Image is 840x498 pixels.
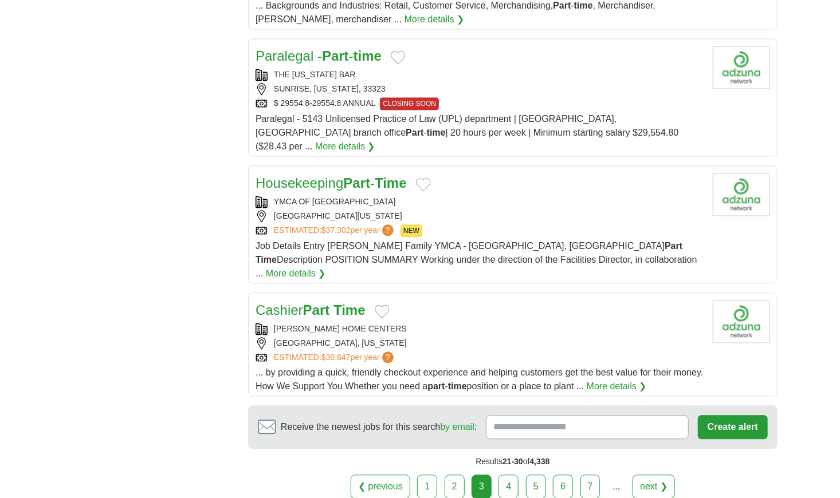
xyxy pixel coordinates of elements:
img: Company logo [713,300,770,343]
strong: Part [322,48,349,64]
strong: Part [343,175,370,191]
div: Results of [248,449,778,475]
span: CLOSING SOON [380,97,439,110]
strong: time [574,1,593,10]
div: ... [605,475,628,498]
img: Company logo [713,46,770,89]
img: Company logo [713,173,770,216]
a: ESTIMATED:$30,847per year? [274,351,396,363]
span: Receive the newest jobs for this search : [281,420,477,434]
span: Job Details Entry [PERSON_NAME] Family YMCA - [GEOGRAPHIC_DATA], [GEOGRAPHIC_DATA] Description PO... [256,241,697,278]
div: [PERSON_NAME] HOME CENTERS [256,323,704,335]
span: ... by providing a quick, friendly checkout experience and helping customers get the best value f... [256,367,703,391]
strong: time [427,128,446,137]
button: Add to favorite jobs [416,177,431,191]
strong: Part [406,128,423,137]
div: SUNRISE, [US_STATE], 33323 [256,83,704,95]
a: Paralegal -Part-time [256,48,382,64]
span: NEW [401,224,422,237]
strong: Part [553,1,571,10]
span: 21-30 [503,457,523,466]
a: CashierPart Time [256,302,366,318]
strong: part [427,381,445,391]
strong: Time [256,255,277,264]
a: by email [440,422,474,432]
a: ESTIMATED:$37,302per year? [274,224,396,237]
a: More details ❯ [405,13,465,26]
strong: Part [665,241,682,251]
a: More details ❯ [315,140,375,153]
span: $30,847 [321,353,351,362]
a: HousekeepingPart-Time [256,175,407,191]
div: [GEOGRAPHIC_DATA], [US_STATE] [256,337,704,349]
span: ? [382,224,394,236]
span: Paralegal - 5143 Unlicensed Practice of Law (UPL) department | [GEOGRAPHIC_DATA], [GEOGRAPHIC_DAT... [256,114,678,151]
span: ... Backgrounds and Industries: Retail, Customer Service, Merchandising, - , Merchandiser, [PERSO... [256,1,655,24]
div: THE [US_STATE] BAR [256,69,704,81]
span: ? [382,351,394,363]
strong: time [354,48,382,64]
div: YMCA OF [GEOGRAPHIC_DATA] [256,196,704,208]
a: More details ❯ [266,267,326,280]
button: Create alert [698,415,768,439]
div: $ 29554.8-29554.8 ANNUAL [256,97,704,110]
a: More details ❯ [587,380,647,393]
div: [GEOGRAPHIC_DATA][US_STATE] [256,210,704,222]
button: Add to favorite jobs [375,305,390,318]
strong: Part [303,302,330,318]
strong: time [448,381,467,391]
span: $37,302 [321,226,351,235]
strong: Time [333,302,366,318]
button: Add to favorite jobs [391,50,406,64]
span: 4,338 [530,457,550,466]
strong: Time [375,175,407,191]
